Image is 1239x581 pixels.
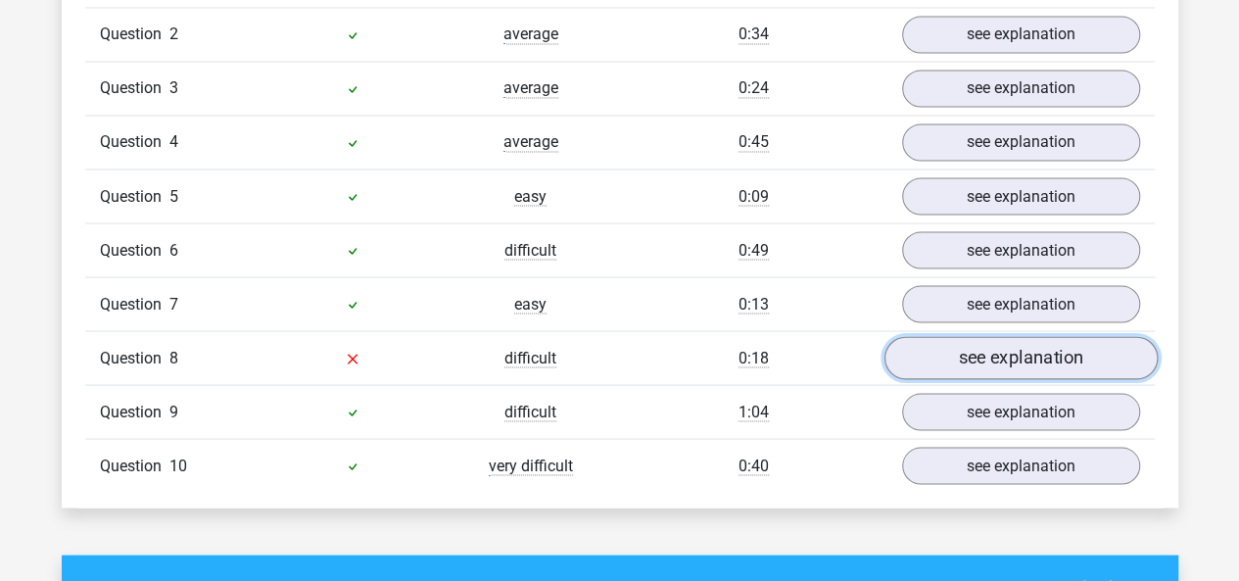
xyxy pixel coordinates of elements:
span: Question [100,76,169,100]
a: see explanation [902,177,1140,215]
a: see explanation [902,447,1140,484]
span: average [503,78,558,98]
span: Question [100,130,169,154]
span: Question [100,23,169,46]
span: 0:40 [739,456,769,475]
span: Question [100,238,169,262]
span: Question [100,292,169,315]
span: 1:04 [739,402,769,421]
span: 0:24 [739,78,769,98]
span: 5 [169,186,178,205]
span: 9 [169,402,178,420]
span: difficult [504,402,556,421]
span: difficult [504,348,556,367]
span: Question [100,346,169,369]
span: easy [514,294,547,314]
span: 6 [169,240,178,259]
span: very difficult [489,456,573,475]
a: see explanation [883,337,1157,380]
span: average [503,24,558,44]
span: average [503,132,558,152]
span: 0:34 [739,24,769,44]
span: Question [100,400,169,423]
span: 0:13 [739,294,769,314]
span: difficult [504,240,556,260]
span: Question [100,454,169,477]
a: see explanation [902,70,1140,107]
span: 3 [169,78,178,97]
span: easy [514,186,547,206]
a: see explanation [902,393,1140,430]
span: 7 [169,294,178,313]
span: Question [100,184,169,208]
a: see explanation [902,231,1140,268]
a: see explanation [902,16,1140,53]
span: 0:09 [739,186,769,206]
span: 8 [169,348,178,366]
span: 10 [169,456,187,474]
a: see explanation [902,123,1140,161]
span: 0:18 [739,348,769,367]
span: 0:49 [739,240,769,260]
a: see explanation [902,285,1140,322]
span: 4 [169,132,178,151]
span: 2 [169,24,178,43]
span: 0:45 [739,132,769,152]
